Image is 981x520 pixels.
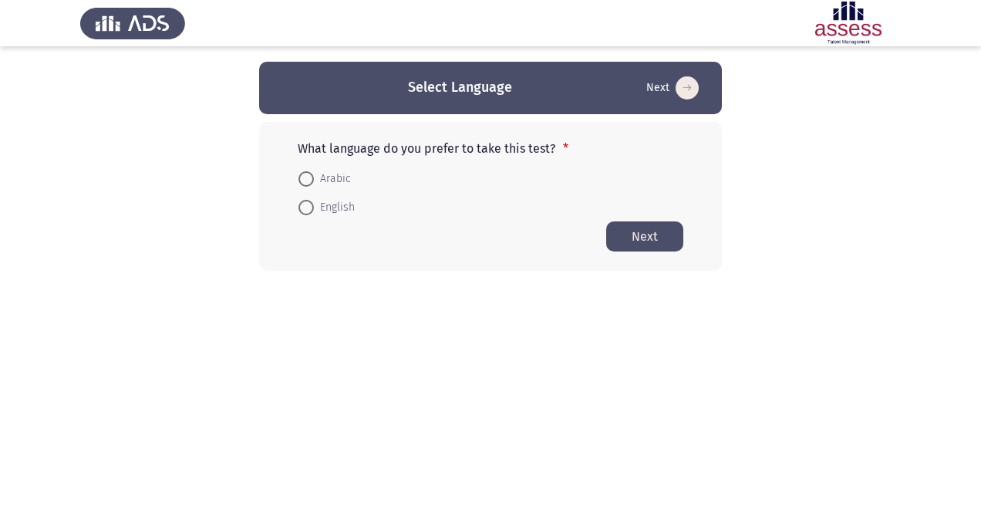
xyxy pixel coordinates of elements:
button: Start assessment [642,76,703,100]
span: Arabic [314,170,351,188]
p: What language do you prefer to take this test? [298,141,683,156]
button: Start assessment [606,221,683,252]
img: Assess Talent Management logo [80,2,185,45]
img: Assessment logo of ASSESS Focus 4 Module Assessment (EN/AR) (Advanced - IB) [796,2,901,45]
span: English [314,198,355,217]
h3: Select Language [408,78,512,97]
